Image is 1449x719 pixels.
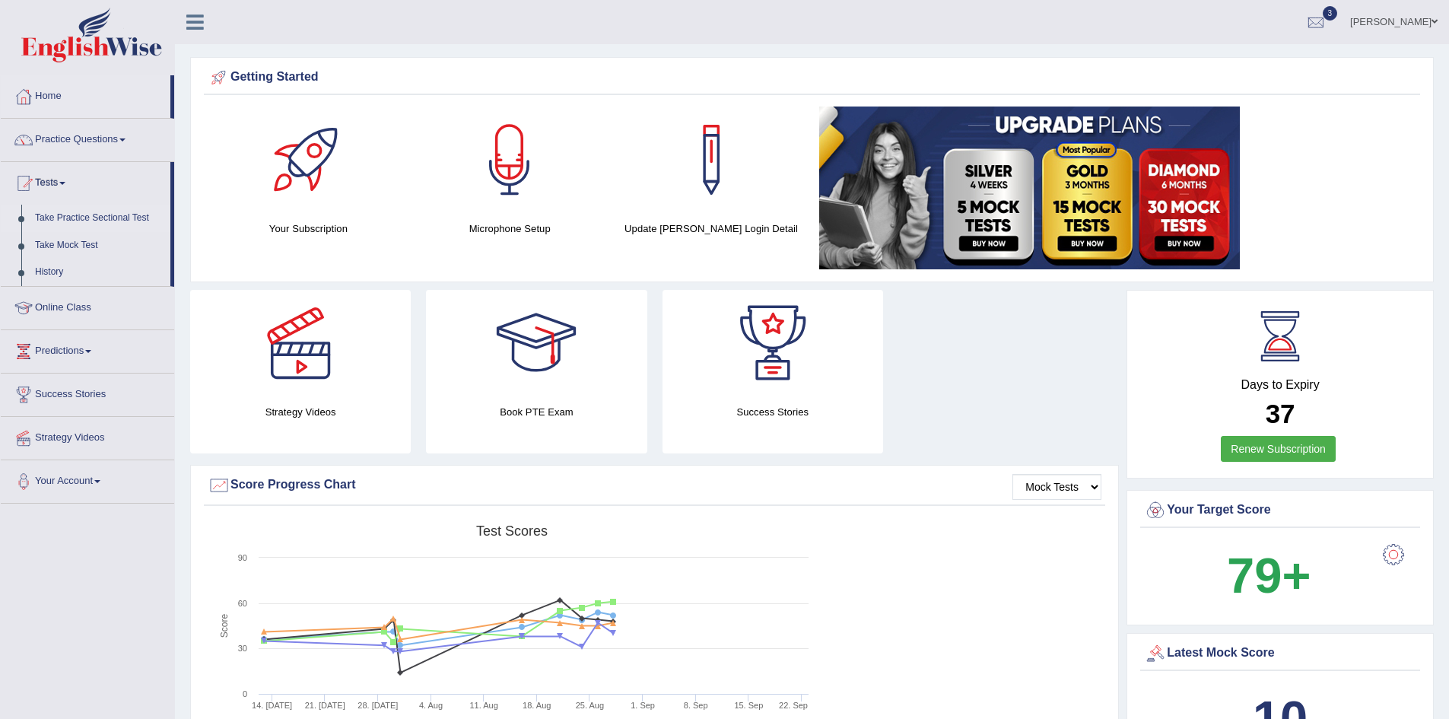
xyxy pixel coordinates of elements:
h4: Microphone Setup [417,221,603,237]
a: Take Practice Sectional Test [28,205,170,232]
a: Strategy Videos [1,417,174,455]
tspan: Score [219,614,230,638]
tspan: 28. [DATE] [357,701,398,710]
h4: Update [PERSON_NAME] Login Detail [618,221,805,237]
h4: Days to Expiry [1144,378,1416,392]
h4: Book PTE Exam [426,404,647,420]
tspan: 15. Sep [734,701,763,710]
a: Your Account [1,460,174,498]
tspan: 11. Aug [469,701,497,710]
tspan: 1. Sep [631,701,655,710]
text: 30 [238,644,247,653]
b: 37 [1266,399,1295,428]
a: Home [1,75,170,113]
tspan: 22. Sep [779,701,808,710]
a: Predictions [1,330,174,368]
a: Take Mock Test [28,232,170,259]
span: 3 [1323,6,1338,21]
a: Renew Subscription [1221,436,1336,462]
h4: Success Stories [663,404,883,420]
a: Practice Questions [1,119,174,157]
tspan: 21. [DATE] [305,701,345,710]
a: Tests [1,162,170,200]
h4: Strategy Videos [190,404,411,420]
text: 60 [238,599,247,608]
div: Score Progress Chart [208,474,1101,497]
a: Online Class [1,287,174,325]
a: Success Stories [1,374,174,412]
img: small5.jpg [819,107,1240,269]
tspan: 25. Aug [576,701,604,710]
div: Your Target Score [1144,499,1416,522]
tspan: 14. [DATE] [252,701,292,710]
text: 90 [238,553,247,562]
tspan: Test scores [476,523,548,539]
tspan: 8. Sep [684,701,708,710]
text: 0 [243,689,247,698]
div: Getting Started [208,66,1416,89]
h4: Your Subscription [215,221,402,237]
tspan: 18. Aug [523,701,551,710]
b: 79+ [1227,548,1311,603]
tspan: 4. Aug [419,701,443,710]
div: Latest Mock Score [1144,642,1416,665]
a: History [28,259,170,286]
